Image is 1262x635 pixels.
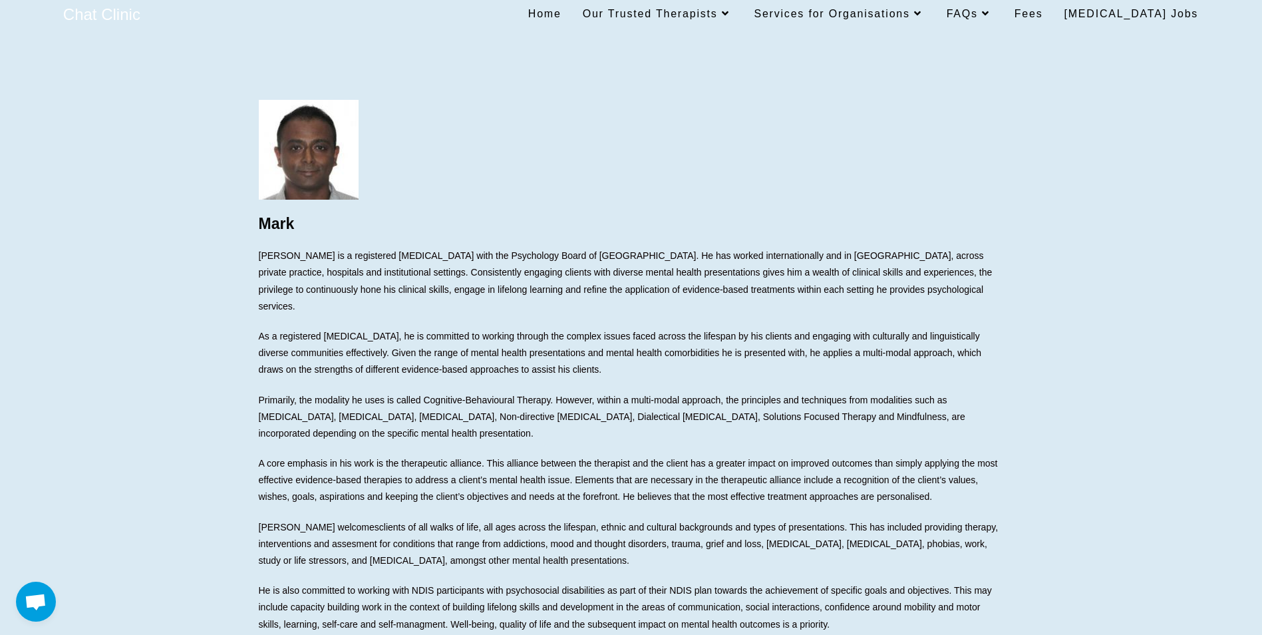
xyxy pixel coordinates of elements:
span: Primarily, the modality he uses is called Cognitive-Behavioural Therapy. However, within a multi-... [259,395,965,439]
span: Home [528,8,561,19]
span: Fees [1015,8,1043,19]
span: [MEDICAL_DATA] Jobs [1064,8,1198,19]
span: As a registered [MEDICAL_DATA], he is committed to working through the complex issues faced acros... [259,331,982,375]
span: Services for Organisations [754,8,925,19]
span: FAQs [947,8,993,19]
span: [PERSON_NAME] is a registered [MEDICAL_DATA] with the Psychology Board of [GEOGRAPHIC_DATA]. He h... [259,250,993,312]
img: Psychologist - Mark [259,100,359,200]
span: clients of all walks of life, all ages across the lifespan, ethnic and cultural backgrounds and t... [259,522,999,566]
a: Open chat [16,582,56,622]
span: Our Trusted Therapists [583,8,733,19]
a: Chat Clinic [63,5,140,23]
span: He is also committed to working with NDIS participants with psychosocial disabilities as part of ... [259,585,992,629]
span: A core emphasis in his work is the therapeutic alliance. This alliance between the therapist and ... [259,458,998,502]
span: [PERSON_NAME] welcomes [259,522,379,532]
h1: Mark [259,213,1004,234]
